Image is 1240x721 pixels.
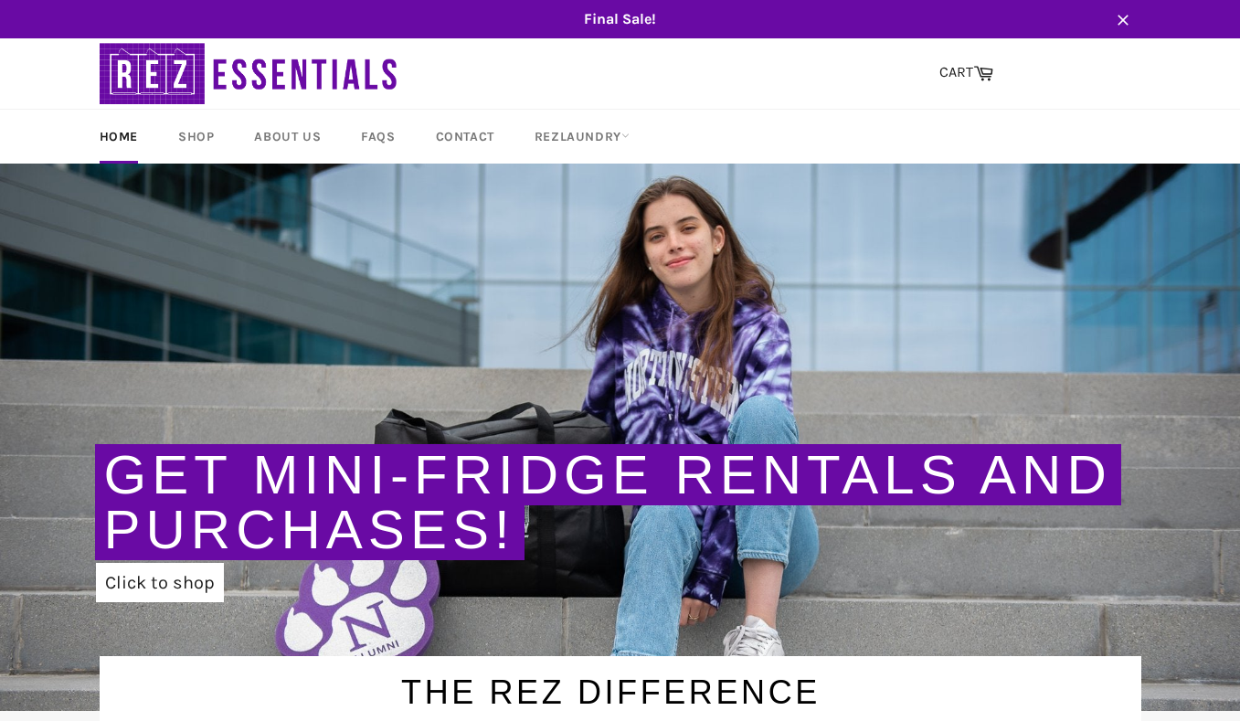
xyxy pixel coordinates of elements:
[343,110,413,164] a: FAQs
[516,110,648,164] a: RezLaundry
[104,444,1112,560] a: Get Mini-Fridge Rentals and Purchases!
[96,563,224,602] a: Click to shop
[81,9,1160,29] span: Final Sale!
[930,54,1002,92] a: CART
[100,38,401,109] img: RezEssentials
[160,110,232,164] a: Shop
[418,110,513,164] a: Contact
[236,110,339,164] a: About Us
[81,110,156,164] a: Home
[81,656,1141,716] h1: The Rez Difference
